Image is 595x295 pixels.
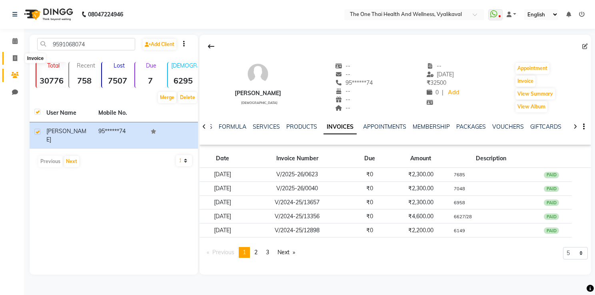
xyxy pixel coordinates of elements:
[454,228,465,233] small: 6149
[335,71,350,78] span: --
[20,3,75,26] img: logo
[246,168,349,182] td: V/2025-26/0623
[246,223,349,237] td: V/2024-25/12898
[349,168,390,182] td: ₹0
[323,120,357,134] a: INVOICES
[246,181,349,195] td: V/2025-26/0040
[246,62,270,86] img: avatar
[492,123,524,130] a: VOUCHERS
[94,104,146,122] th: Mobile No.
[349,209,390,223] td: ₹0
[363,123,406,130] a: APPOINTMENTS
[286,123,317,130] a: PRODUCTS
[390,168,451,182] td: ₹2,300.00
[390,181,451,195] td: ₹2,300.00
[135,76,166,86] strong: 7
[266,249,269,256] span: 3
[235,89,281,98] div: [PERSON_NAME]
[349,223,390,237] td: ₹0
[69,76,100,86] strong: 758
[72,62,100,69] p: Recent
[454,200,465,205] small: 6958
[454,214,472,219] small: 6627/28
[36,76,67,86] strong: 30776
[335,62,350,70] span: --
[137,62,166,69] p: Due
[46,128,86,143] span: [PERSON_NAME]
[40,62,67,69] p: Total
[349,181,390,195] td: ₹0
[335,104,350,112] span: --
[427,89,439,96] span: 0
[37,38,135,50] input: Search by Name/Mobile/Email/Code
[241,101,278,105] span: [DEMOGRAPHIC_DATA]
[212,249,234,256] span: Previous
[25,54,46,63] div: Invoice
[544,199,559,206] div: PAID
[335,96,350,103] span: --
[253,123,280,130] a: SERVICES
[544,172,559,178] div: PAID
[246,195,349,209] td: V/2024-25/13657
[515,88,555,100] button: View Summary
[442,88,443,97] span: |
[544,227,559,234] div: PAID
[390,195,451,209] td: ₹2,300.00
[390,149,451,168] th: Amount
[42,104,94,122] th: User Name
[200,181,246,195] td: [DATE]
[105,62,132,69] p: Lost
[544,186,559,192] div: PAID
[335,88,350,95] span: --
[515,76,535,87] button: Invoice
[200,168,246,182] td: [DATE]
[515,101,547,112] button: View Album
[544,213,559,220] div: PAID
[454,186,465,191] small: 7048
[178,92,197,103] button: Delete
[349,149,390,168] th: Due
[158,92,176,103] button: Merge
[203,39,220,54] div: Back to Client
[447,87,461,98] a: Add
[274,247,299,258] a: Next
[454,172,465,177] small: 7685
[246,149,349,168] th: Invoice Number
[200,209,246,223] td: [DATE]
[219,123,246,130] a: FORMULA
[243,249,246,256] span: 1
[427,79,446,86] span: 32500
[390,223,451,237] td: ₹2,200.00
[171,62,198,69] p: [DEMOGRAPHIC_DATA]
[413,123,450,130] a: MEMBERSHIP
[515,63,549,74] button: Appointment
[200,195,246,209] td: [DATE]
[200,149,246,168] th: Date
[427,79,430,86] span: ₹
[349,195,390,209] td: ₹0
[427,62,442,70] span: --
[530,123,561,130] a: GIFTCARDS
[456,123,486,130] a: PACKAGES
[390,209,451,223] td: ₹4,600.00
[102,76,132,86] strong: 7507
[200,223,246,237] td: [DATE]
[203,247,299,258] nav: Pagination
[64,156,79,167] button: Next
[168,76,198,86] strong: 6295
[254,249,258,256] span: 2
[246,209,349,223] td: V/2024-25/13356
[143,39,176,50] a: Add Client
[451,149,531,168] th: Description
[88,3,123,26] b: 08047224946
[427,71,454,78] span: [DATE]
